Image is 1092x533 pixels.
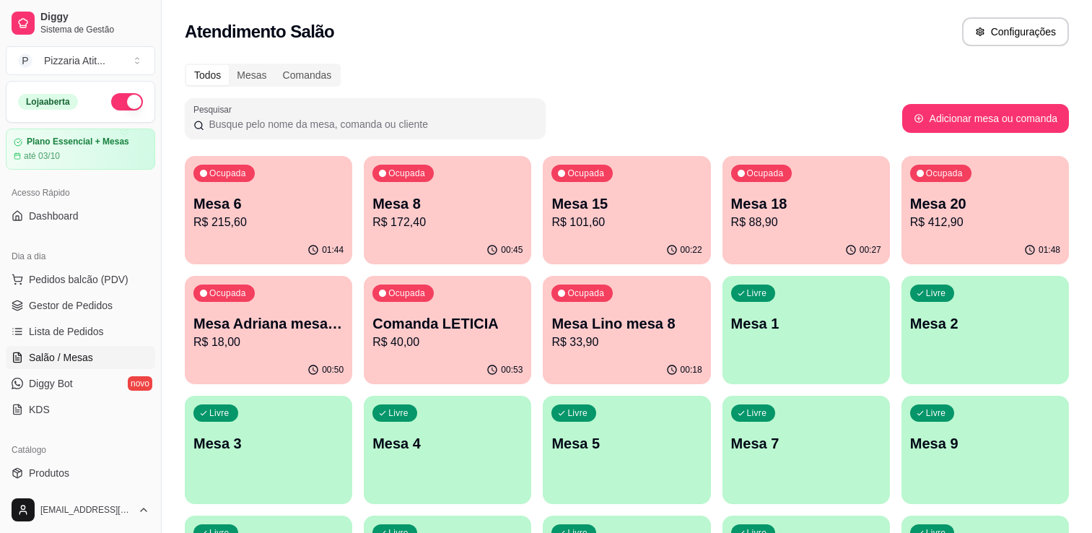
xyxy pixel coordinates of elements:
button: Pedidos balcão (PDV) [6,268,155,291]
p: 00:18 [681,364,702,376]
p: Ocupada [209,287,246,299]
button: LivreMesa 1 [722,276,890,384]
p: Livre [926,407,946,419]
span: Salão / Mesas [29,350,93,365]
input: Pesquisar [204,117,537,131]
p: R$ 412,90 [910,214,1060,231]
p: 00:45 [501,244,523,256]
p: Mesa 9 [910,433,1060,454]
p: Mesa 7 [731,433,881,454]
span: Diggy Bot [29,376,73,391]
p: Ocupada [209,168,246,179]
button: LivreMesa 5 [543,396,710,504]
button: OcupadaMesa 18R$ 88,9000:27 [722,156,890,264]
button: [EMAIL_ADDRESS][DOMAIN_NAME] [6,493,155,527]
a: KDS [6,398,155,421]
article: até 03/10 [24,150,60,162]
p: R$ 33,90 [551,334,702,351]
h2: Atendimento Salão [185,20,334,43]
p: Mesa 1 [731,313,881,334]
button: OcupadaMesa 20R$ 412,9001:48 [901,156,1069,264]
p: 00:50 [322,364,344,376]
button: Select a team [6,46,155,75]
span: Gestor de Pedidos [29,298,113,313]
span: P [18,53,32,68]
button: OcupadaMesa 6R$ 215,6001:44 [185,156,352,264]
p: Mesa 8 [372,194,523,214]
a: DiggySistema de Gestão [6,6,155,40]
p: Livre [388,407,409,419]
p: Mesa 5 [551,433,702,454]
div: Loja aberta [18,94,78,110]
div: Todos [186,65,229,85]
button: Configurações [962,17,1069,46]
button: OcupadaMesa Adriana mesa 15R$ 18,0000:50 [185,276,352,384]
p: Mesa 15 [551,194,702,214]
p: R$ 88,90 [731,214,881,231]
a: Salão / Mesas [6,346,155,369]
p: 00:22 [681,244,702,256]
a: Lista de Pedidos [6,320,155,343]
p: Livre [747,407,767,419]
p: Livre [926,287,946,299]
a: Gestor de Pedidos [6,294,155,317]
p: Ocupada [747,168,784,179]
p: R$ 172,40 [372,214,523,231]
p: Mesa 3 [193,433,344,454]
button: OcupadaMesa 8R$ 172,4000:45 [364,156,531,264]
p: Mesa Adriana mesa 15 [193,313,344,334]
p: Mesa 4 [372,433,523,454]
p: Comanda LETICIA [372,313,523,334]
button: OcupadaComanda LETICIAR$ 40,0000:53 [364,276,531,384]
p: Ocupada [926,168,963,179]
button: OcupadaMesa 15R$ 101,6000:22 [543,156,710,264]
button: LivreMesa 7 [722,396,890,504]
p: Ocupada [388,168,425,179]
a: Diggy Botnovo [6,372,155,395]
a: Dashboard [6,204,155,227]
span: Sistema de Gestão [40,24,149,35]
button: Alterar Status [111,93,143,110]
p: Mesa 2 [910,313,1060,334]
article: Plano Essencial + Mesas [27,136,129,147]
button: OcupadaMesa Lino mesa 8R$ 33,9000:18 [543,276,710,384]
p: R$ 101,60 [551,214,702,231]
p: R$ 40,00 [372,334,523,351]
p: Mesa 18 [731,194,881,214]
p: Mesa 20 [910,194,1060,214]
span: Produtos [29,466,69,480]
p: 00:53 [501,364,523,376]
a: Produtos [6,461,155,485]
p: R$ 215,60 [193,214,344,231]
div: Comandas [275,65,340,85]
span: Diggy [40,11,149,24]
div: Dia a dia [6,245,155,268]
p: 01:48 [1039,244,1060,256]
button: LivreMesa 3 [185,396,352,504]
p: 00:27 [860,244,881,256]
p: Livre [747,287,767,299]
div: Acesso Rápido [6,181,155,204]
p: Ocupada [567,287,604,299]
button: Adicionar mesa ou comanda [902,104,1069,133]
div: Catálogo [6,438,155,461]
p: Livre [209,407,230,419]
p: Livre [567,407,588,419]
p: R$ 18,00 [193,334,344,351]
span: Lista de Pedidos [29,324,104,339]
label: Pesquisar [193,103,237,116]
p: Ocupada [567,168,604,179]
span: [EMAIL_ADDRESS][DOMAIN_NAME] [40,504,132,516]
span: KDS [29,402,50,417]
a: Plano Essencial + Mesasaté 03/10 [6,129,155,170]
p: Mesa Lino mesa 8 [551,313,702,334]
div: Mesas [229,65,274,85]
p: 01:44 [322,244,344,256]
p: Ocupada [388,287,425,299]
button: LivreMesa 4 [364,396,531,504]
span: Pedidos balcão (PDV) [29,272,128,287]
button: LivreMesa 2 [901,276,1069,384]
button: LivreMesa 9 [901,396,1069,504]
div: Pizzaria Atit ... [44,53,105,68]
span: Dashboard [29,209,79,223]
